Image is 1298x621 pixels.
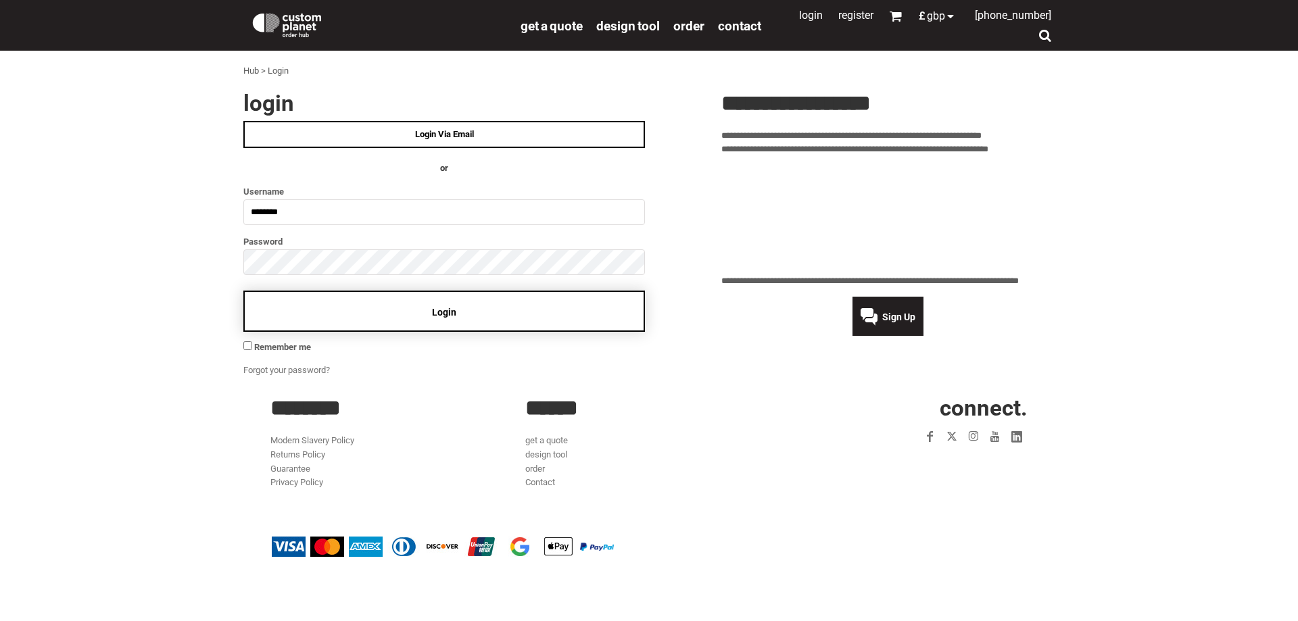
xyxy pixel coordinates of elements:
span: Login [432,307,456,318]
a: design tool [525,449,567,459]
h2: Login [243,92,645,114]
a: Modern Slavery Policy [270,435,354,445]
img: Google Pay [503,537,537,557]
span: Sign Up [882,312,915,322]
a: order [673,18,704,33]
img: PayPal [580,543,614,551]
a: Forgot your password? [243,365,330,375]
span: £ [919,11,927,22]
span: GBP [927,11,945,22]
a: Login Via Email [243,121,645,148]
span: get a quote [521,18,583,34]
span: Remember me [254,342,311,352]
div: Login [268,64,289,78]
img: American Express [349,537,383,557]
iframe: Customer reviews powered by Trustpilot [841,455,1028,472]
a: get a quote [521,18,583,33]
div: > [261,64,266,78]
img: Discover [426,537,460,557]
a: Contact [718,18,761,33]
img: Custom Planet [250,10,324,37]
label: Password [243,234,645,249]
a: get a quote [525,435,568,445]
span: design tool [596,18,660,34]
a: Contact [525,477,555,487]
a: Hub [243,66,259,76]
a: Login [799,9,823,22]
a: Guarantee [270,464,310,474]
img: Visa [272,537,306,557]
span: Contact [718,18,761,34]
span: order [673,18,704,34]
a: design tool [596,18,660,33]
img: Diners Club [387,537,421,557]
label: Username [243,184,645,199]
a: order [525,464,545,474]
iframe: Customer reviews powered by Trustpilot [721,165,1055,266]
input: Remember me [243,341,252,350]
img: China UnionPay [464,537,498,557]
span: Login Via Email [415,129,474,139]
span: [PHONE_NUMBER] [975,9,1051,22]
img: Apple Pay [542,537,575,557]
img: Mastercard [310,537,344,557]
h2: CONNECT. [781,397,1028,419]
a: Privacy Policy [270,477,323,487]
a: Custom Planet [243,3,514,44]
a: Register [838,9,873,22]
h4: OR [243,162,645,176]
a: Returns Policy [270,449,325,459]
